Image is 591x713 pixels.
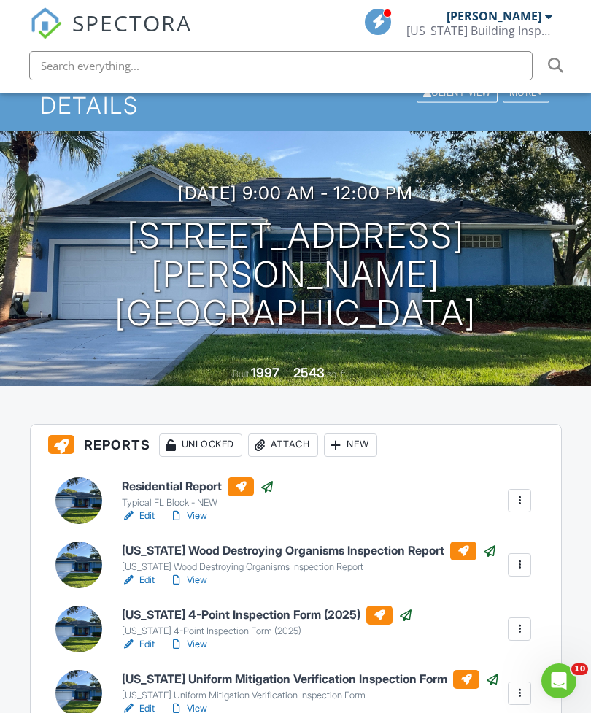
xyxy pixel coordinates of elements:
div: Unlocked [159,433,242,457]
h6: Residential Report [122,477,274,496]
a: Edit [122,573,155,587]
a: Client View [415,87,501,98]
a: Edit [122,509,155,523]
iframe: Intercom live chat [541,663,576,698]
h3: [DATE] 9:00 am - 12:00 pm [178,183,413,203]
h6: [US_STATE] Uniform Mitigation Verification Inspection Form [122,670,500,689]
img: The Best Home Inspection Software - Spectora [30,7,62,39]
div: Attach [248,433,318,457]
div: [US_STATE] 4-Point Inspection Form (2025) [122,625,413,637]
a: [US_STATE] Uniform Mitigation Verification Inspection Form [US_STATE] Uniform Mitigation Verifica... [122,670,500,702]
span: sq. ft. [327,369,347,379]
span: Built [233,369,249,379]
h6: [US_STATE] 4-Point Inspection Form (2025) [122,606,413,625]
h1: [STREET_ADDRESS][PERSON_NAME] [GEOGRAPHIC_DATA] [23,217,568,332]
input: Search everything... [29,51,533,80]
div: [US_STATE] Wood Destroying Organisms Inspection Report [122,561,497,573]
div: 2543 [293,365,325,380]
div: Typical FL Block - NEW [122,497,274,509]
div: Florida Building Inspection Group [406,23,552,38]
a: [US_STATE] Wood Destroying Organisms Inspection Report [US_STATE] Wood Destroying Organisms Inspe... [122,542,497,574]
h3: Reports [31,425,561,466]
div: More [503,83,550,103]
a: View [169,637,207,652]
div: Client View [417,83,498,103]
div: 1997 [251,365,279,380]
a: [US_STATE] 4-Point Inspection Form (2025) [US_STATE] 4-Point Inspection Form (2025) [122,606,413,638]
div: New [324,433,377,457]
a: Residential Report Typical FL Block - NEW [122,477,274,509]
a: SPECTORA [30,20,192,50]
div: [PERSON_NAME] [447,9,541,23]
a: View [169,509,207,523]
span: 10 [571,663,588,675]
h6: [US_STATE] Wood Destroying Organisms Inspection Report [122,542,497,560]
h1: Inspection Details [40,67,551,118]
a: Edit [122,637,155,652]
span: SPECTORA [72,7,192,38]
div: [US_STATE] Uniform Mitigation Verification Inspection Form [122,690,500,701]
a: View [169,573,207,587]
